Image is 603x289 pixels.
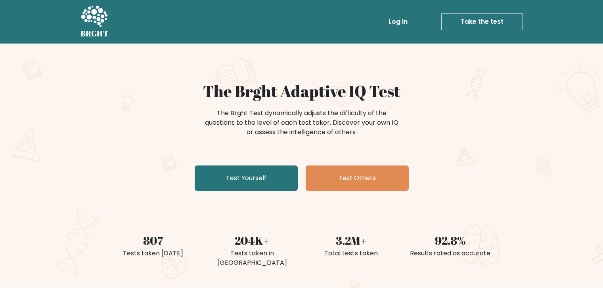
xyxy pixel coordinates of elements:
[441,13,523,30] a: Take the test
[306,232,396,249] div: 3.2M+
[406,249,495,258] div: Results rated as accurate
[406,232,495,249] div: 92.8%
[80,29,109,38] h5: BRGHT
[195,165,298,191] a: Test Yourself
[80,3,109,40] a: BRGHT
[207,232,297,249] div: 204K+
[306,249,396,258] div: Total tests taken
[207,249,297,268] div: Tests taken in [GEOGRAPHIC_DATA]
[203,108,401,137] div: The Brght Test dynamically adjusts the difficulty of the questions to the level of each test take...
[108,249,198,258] div: Tests taken [DATE]
[306,165,409,191] a: Test Others
[108,82,495,101] h1: The Brght Adaptive IQ Test
[108,232,198,249] div: 807
[385,14,411,30] a: Log in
